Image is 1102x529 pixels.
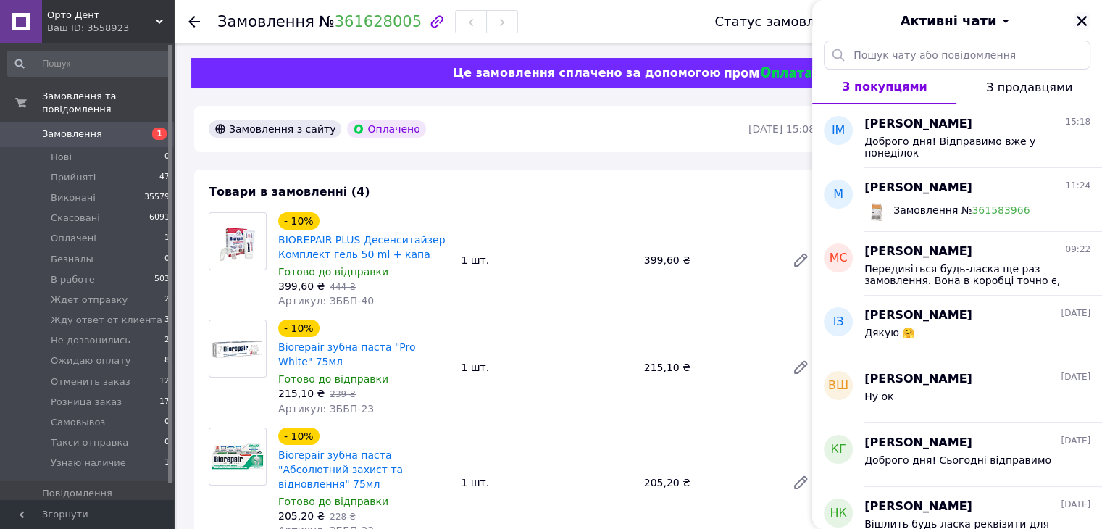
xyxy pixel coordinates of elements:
[330,389,356,399] span: 239 ₴
[144,191,170,204] span: 35579
[149,212,170,225] span: 6091
[453,66,720,80] span: Це замовлення сплачено за допомогою
[864,136,1070,159] span: Доброго дня! Відправимо вже у понеділок
[1073,12,1090,30] button: Закрити
[853,12,1061,30] button: Активні чати
[51,273,95,286] span: В работе
[864,454,1051,466] span: Доброго дня! Сьогодні відправимо
[164,151,170,164] span: 0
[51,457,126,470] span: Узнаю наличие
[864,327,914,338] span: Дякую 🤗
[51,253,93,266] span: Безналы
[335,13,422,30] a: 361628005
[864,307,972,324] span: [PERSON_NAME]
[1061,499,1090,511] span: [DATE]
[51,191,96,204] span: Виконані
[278,449,403,490] a: Biorepair зубна паста "Абсолютний захист та відновлення" 75мл
[278,234,445,260] a: BIOREPAIR PLUS Десенситайзер Комплект гель 50 ml + капа
[812,296,1102,359] button: ІЗ[PERSON_NAME][DATE]Дякую 🤗
[455,250,638,270] div: 1 шт.
[1065,180,1090,192] span: 11:24
[154,273,170,286] span: 503
[209,323,266,375] img: Biorepair зубна паста "Pro White" 75мл
[51,396,122,409] span: Розница заказ
[864,391,893,402] span: Ну ок
[209,120,341,138] div: Замовлення з сайту
[812,232,1102,296] button: МС[PERSON_NAME]09:22Передивіться будь-ласка ще раз замовлення. Вона в коробці точно є, ми передив...
[278,212,320,230] div: - 10%
[209,215,266,267] img: BIOREPAIR PLUS Десенситайзер Комплект гель 50 ml + капа
[812,168,1102,232] button: М[PERSON_NAME]11:24Упин ( Ypeen) альгінат PentronЗамовлення №361583966
[42,487,112,500] span: Повідомлення
[278,320,320,337] div: - 10%
[833,314,844,330] span: ІЗ
[812,70,956,104] button: З покупцями
[864,243,972,260] span: [PERSON_NAME]
[986,80,1072,94] span: З продавцями
[47,22,174,35] div: Ваш ID: 3558923
[278,496,388,507] span: Готово до відправки
[209,185,370,199] span: Товари в замовленні (4)
[638,472,780,493] div: 205,20 ₴
[842,80,927,93] span: З покупцями
[51,232,96,245] span: Оплачені
[278,510,325,522] span: 205,20 ₴
[209,430,266,483] img: Biorepair зубна паста "Абсолютний захист та відновлення" 75мл
[278,403,374,415] span: Артикул: ЗББП-23
[638,357,780,378] div: 215,10 ₴
[455,472,638,493] div: 1 шт.
[956,70,1102,104] button: З продавцями
[972,204,1030,216] a: 361583966
[864,199,888,222] img: Упин ( Ypeen) альгінат Pentron
[51,416,105,429] span: Самовывоз
[164,436,170,449] span: 0
[164,314,170,327] span: 3
[864,263,1070,286] span: Передивіться будь-ласка ще раз замовлення. Вона в коробці точно є, ми передивились по камері.
[1065,243,1090,256] span: 09:22
[1065,116,1090,128] span: 15:18
[278,295,374,307] span: Артикул: ЗББП-40
[164,293,170,307] span: 2
[51,436,128,449] span: Такси отправка
[900,12,996,30] span: Активні чати
[51,151,72,164] span: Нові
[278,388,325,399] span: 215,10 ₴
[812,359,1102,423] button: ВШ[PERSON_NAME][DATE]Ну ок
[864,435,972,451] span: [PERSON_NAME]
[278,266,388,278] span: Готово до відправки
[830,441,846,458] span: КГ
[42,128,102,141] span: Замовлення
[42,90,174,116] span: Замовлення та повідомлення
[47,9,156,22] span: Орто Дент
[638,250,780,270] div: 399,60 ₴
[164,334,170,347] span: 2
[51,334,130,347] span: Не дозвонились
[51,354,130,367] span: Ожидаю оплату
[812,423,1102,487] button: КГ[PERSON_NAME][DATE]Доброго дня! Сьогодні відправимо
[278,428,320,445] div: - 10%
[864,499,972,515] span: [PERSON_NAME]
[833,186,843,203] span: М
[786,246,815,275] a: Редагувати
[51,171,96,184] span: Прийняті
[893,204,1030,216] span: Замовлення №
[188,14,200,29] div: Повернутися назад
[812,104,1102,168] button: ІМ[PERSON_NAME]15:18Доброго дня! Відправимо вже у понеділок
[164,354,170,367] span: 8
[1061,435,1090,447] span: [DATE]
[748,123,815,135] time: [DATE] 15:08
[51,314,162,327] span: Жду ответ от клиента
[824,41,1090,70] input: Пошук чату або повідомлення
[786,353,815,382] a: Редагувати
[278,341,416,367] a: Biorepair зубна паста "Pro White" 75мл
[828,378,848,394] span: ВШ
[278,373,388,385] span: Готово до відправки
[51,212,100,225] span: Скасовані
[217,13,314,30] span: Замовлення
[864,371,972,388] span: [PERSON_NAME]
[1061,307,1090,320] span: [DATE]
[164,457,170,470] span: 1
[864,116,972,133] span: [PERSON_NAME]
[714,14,848,29] div: Статус замовлення
[164,416,170,429] span: 0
